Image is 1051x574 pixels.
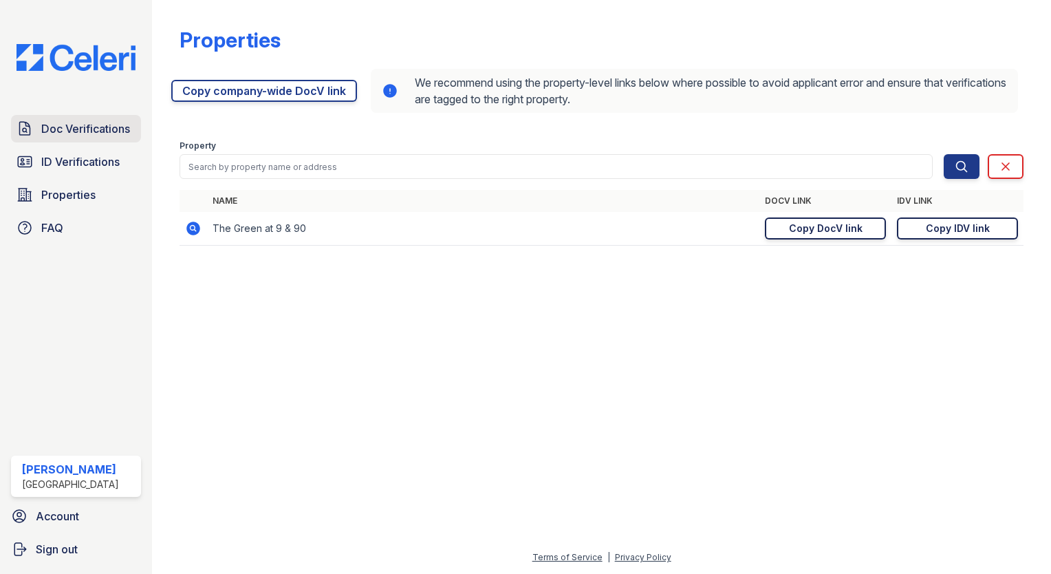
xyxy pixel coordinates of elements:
div: [GEOGRAPHIC_DATA] [22,478,119,491]
th: IDV Link [891,190,1023,212]
span: Properties [41,187,96,203]
a: FAQ [11,214,141,242]
span: FAQ [41,220,63,236]
a: ID Verifications [11,148,141,176]
a: Copy company-wide DocV link [171,80,357,102]
a: Terms of Service [532,552,603,562]
td: The Green at 9 & 90 [207,212,759,246]
th: Name [207,190,759,212]
div: Properties [180,28,281,52]
label: Property [180,140,216,151]
a: Account [6,502,147,530]
a: Doc Verifications [11,115,141,142]
span: Account [36,508,79,524]
div: Copy DocV link [789,222,863,235]
div: | [607,552,610,562]
th: DocV Link [759,190,891,212]
a: Properties [11,181,141,209]
div: We recommend using the property-level links below where possible to avoid applicant error and ens... [371,69,1018,113]
a: Copy DocV link [765,217,886,240]
a: Copy IDV link [897,217,1018,240]
img: CE_Logo_Blue-a8612792a0a2168367f1c8372b55b34899dd931a85d93a1a3d3e32e68fde9ad4.png [6,44,147,71]
input: Search by property name or address [180,154,933,179]
a: Sign out [6,535,147,563]
span: Sign out [36,541,78,557]
a: Privacy Policy [615,552,671,562]
div: [PERSON_NAME] [22,461,119,478]
div: Copy IDV link [926,222,990,235]
span: Doc Verifications [41,120,130,137]
span: ID Verifications [41,153,120,170]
